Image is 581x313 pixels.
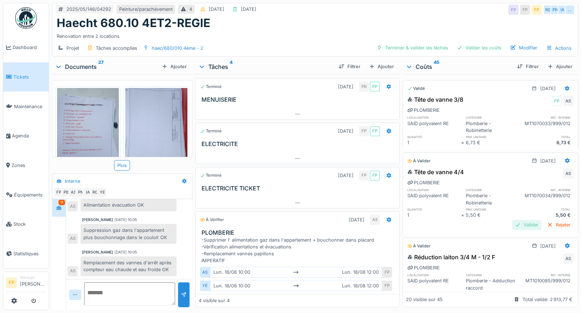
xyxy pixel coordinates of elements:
[407,168,464,176] div: Tête de vanne 4/4
[20,275,46,280] div: Manager
[114,250,137,255] div: [DATE] 10:05
[434,62,439,71] sup: 45
[12,132,46,139] span: Agenda
[558,5,568,15] div: IA
[210,267,382,277] div: lun. 18/08 10:00 lun. 18/08 12:00
[159,62,190,71] div: Ajouter
[520,188,573,192] h6: ref. interne
[507,43,540,53] div: Modifier
[68,266,78,276] div: AS
[200,84,222,90] div: Terminé
[520,273,573,277] h6: ref. interne
[13,221,46,228] span: Stock
[12,162,46,169] span: Zones
[57,16,210,30] h1: Haecht 680.10 4ET2-REGIE
[189,6,192,13] div: 4
[98,62,104,71] sup: 27
[200,128,222,134] div: Terminé
[210,281,382,291] div: lun. 18/08 10:00 lun. 18/08 12:00
[200,281,210,291] div: YE
[198,62,333,71] div: Tâches
[407,277,461,291] div: SAID polyvalent RE
[407,107,440,114] div: PLOMBERIE
[97,187,107,197] div: YE
[407,207,461,212] h6: quantité
[241,6,256,13] div: [DATE]
[370,81,380,92] div: FP
[563,168,573,178] div: AS
[466,135,520,139] h6: prix unitaire
[466,192,520,206] div: Plomberie - Robinetterie
[3,92,49,121] a: Maintenance
[65,178,80,185] div: Interne
[201,141,397,147] h3: ELECTRICITE
[407,264,440,271] div: PLOMBERIE
[20,275,46,290] li: [PERSON_NAME]
[520,115,573,120] h6: ref. interne
[520,5,530,15] div: FP
[370,215,380,225] div: AS
[523,296,572,303] div: Total validé: 2 913,77 €
[520,207,573,212] h6: total
[407,243,430,249] div: À valider
[81,199,177,211] div: Alimentation évacuation OK
[55,62,159,71] div: Documents
[125,88,187,170] img: smad43p4wlcd4i4cao0ras62muui
[61,187,71,197] div: PB
[407,273,461,277] h6: localisation
[201,96,397,103] h3: MENUISERIE
[407,212,461,219] div: 1
[201,185,397,192] h3: ELECTRICITE TICKET
[58,200,65,205] div: 11
[407,179,440,186] div: PLOMBERIE
[359,126,369,136] div: FP
[407,139,461,146] div: 1
[15,7,37,29] img: Badge_color-CXgf-gQk.svg
[336,62,363,71] div: Filtrer
[406,296,443,303] div: 20 visible sur 45
[382,267,392,277] div: FP
[68,234,78,244] div: AS
[13,74,46,80] span: Tickets
[201,237,397,264] div: -Supprimer l' alimentation gaz dans l'appartement + bouchonner dans placard -Vérification aliment...
[82,217,113,222] div: [PERSON_NAME]
[366,62,397,71] div: Ajouter
[338,172,354,179] div: [DATE]
[14,103,46,110] span: Maintenance
[540,158,556,164] div: [DATE]
[3,210,49,239] a: Stock
[563,254,573,264] div: AS
[520,192,573,206] div: MT1070034/999/012
[114,217,137,222] div: [DATE] 10:05
[3,33,49,62] a: Dashboard
[520,212,573,219] div: 5,50 €
[512,220,541,230] div: Valider
[520,277,573,291] div: MT1010085/999/012
[201,229,397,236] h3: PLOMBERIE
[209,6,224,13] div: [DATE]
[520,120,573,134] div: MT1070033/999/012
[3,180,49,210] a: Équipements
[370,126,380,136] div: FP
[359,171,369,181] div: FP
[466,115,520,120] h6: catégorie
[461,139,466,146] div: ×
[374,43,451,53] div: Terminer & valider les tâches
[540,243,556,250] div: [DATE]
[543,43,575,53] div: Actions
[565,5,575,15] div: …
[508,5,519,15] div: FP
[6,277,17,288] li: FP
[3,151,49,180] a: Zones
[6,275,46,292] a: FP Manager[PERSON_NAME]
[407,192,461,206] div: SAID polyvalent RE
[81,256,177,276] div: Remplacement des vannes d'arrêt après compteur eau chaude et eau froide OK
[543,5,553,15] div: RG
[466,188,520,192] h6: catégorie
[407,253,495,261] div: Réduction laiton 3/4 M - 1/2 F
[520,139,573,146] div: 6,73 €
[83,187,93,197] div: IA
[338,83,354,90] div: [DATE]
[370,171,380,181] div: FP
[407,85,425,92] div: Validé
